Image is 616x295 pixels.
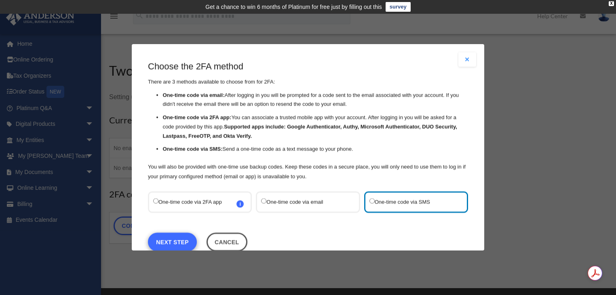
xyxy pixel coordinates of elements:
button: Close this dialog window [207,233,247,251]
h3: Choose the 2FA method [148,60,468,73]
p: You will also be provided with one-time use backup codes. Keep these codes in a secure place, you... [148,162,468,181]
span: i [236,200,244,208]
strong: One-time code via 2FA app: [162,114,231,120]
a: Next Step [148,233,197,251]
a: survey [386,2,411,12]
strong: One-time code via email: [162,92,224,98]
strong: Supported apps include: Google Authenticator, Authy, Microsoft Authenticator, DUO Security, Lastp... [162,123,457,139]
div: There are 3 methods available to choose from for 2FA: [148,60,468,181]
div: close [609,1,614,6]
div: Get a chance to win 6 months of Platinum for free just by filling out this [205,2,382,12]
label: One-time code via email [261,197,346,208]
li: After logging in you will be prompted for a code sent to the email associated with your account. ... [162,91,468,109]
li: Send a one-time code as a text message to your phone. [162,145,468,154]
input: One-time code via SMS [369,198,375,204]
label: One-time code via SMS [369,197,455,208]
button: Close modal [458,52,476,67]
input: One-time code via 2FA appi [153,198,158,204]
label: One-time code via 2FA app [153,197,238,208]
strong: One-time code via SMS: [162,146,222,152]
li: You can associate a trusted mobile app with your account. After logging in you will be asked for ... [162,113,468,140]
input: One-time code via email [261,198,266,204]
